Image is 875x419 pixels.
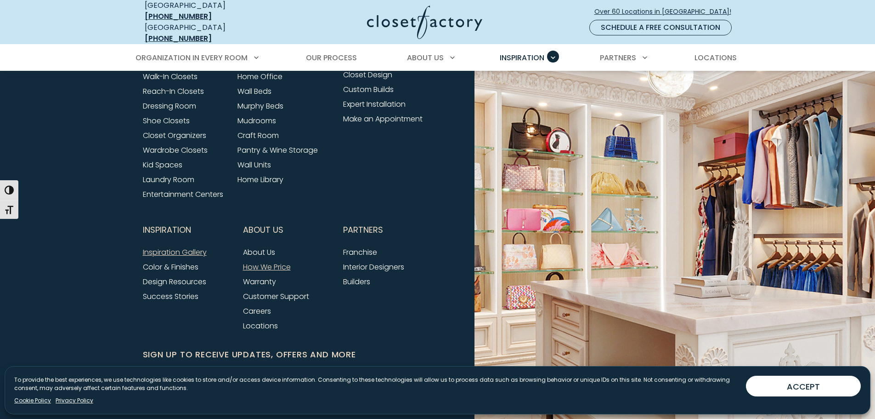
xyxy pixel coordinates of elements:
a: Color & Finishes [143,262,198,272]
a: About Us [243,247,275,258]
button: Footer Subnav Button - Partners [343,218,432,241]
span: Inspiration [500,52,544,63]
a: Closet Design [343,69,392,80]
span: Locations [694,52,737,63]
a: Make an Appointment [343,114,423,124]
span: Over 60 Locations in [GEOGRAPHIC_DATA]! [594,7,739,17]
a: Kid Spaces [143,160,182,170]
a: Success Stories [143,291,198,302]
img: Closet Factory Logo [367,6,482,39]
a: Design Resources [143,276,206,287]
a: Inspiration Gallery [143,247,207,258]
h6: Sign Up to Receive Updates, Offers and More [143,348,432,361]
a: Home Office [237,71,282,82]
a: Shoe Closets [143,115,190,126]
a: [PHONE_NUMBER] [145,33,212,44]
a: [PHONE_NUMBER] [145,11,212,22]
a: Entertainment Centers [143,189,223,200]
a: How We Price [243,262,291,272]
span: Organization in Every Room [135,52,248,63]
a: Interior Designers [343,262,404,272]
a: Wall Units [237,160,271,170]
span: Inspiration [143,218,191,241]
a: Cookie Policy [14,396,51,405]
p: To provide the best experiences, we use technologies like cookies to store and/or access device i... [14,376,739,392]
a: Builders [343,276,370,287]
a: Warranty [243,276,276,287]
button: Footer Subnav Button - About Us [243,218,332,241]
a: Laundry Room [143,174,194,185]
span: About Us [407,52,444,63]
a: Privacy Policy [56,396,93,405]
a: Closet Organizers [143,130,206,141]
div: [GEOGRAPHIC_DATA] [145,22,278,44]
a: Craft Room [237,130,279,141]
a: Locations [243,321,278,331]
span: About Us [243,218,283,241]
a: Walk-In Closets [143,71,198,82]
span: Partners [600,52,636,63]
a: Customer Support [243,291,309,302]
a: Custom Builds [343,84,394,95]
a: Wardrobe Closets [143,145,208,155]
a: Dressing Room [143,101,196,111]
a: Over 60 Locations in [GEOGRAPHIC_DATA]! [594,4,739,20]
nav: Primary Menu [129,45,746,71]
a: Reach-In Closets [143,86,204,97]
a: Careers [243,306,271,316]
button: ACCEPT [746,376,861,396]
a: Home Library [237,174,283,185]
a: Schedule a Free Consultation [589,20,732,35]
a: Murphy Beds [237,101,283,111]
a: Pantry & Wine Storage [237,145,318,155]
a: Franchise [343,247,377,258]
span: Partners [343,218,383,241]
a: Mudrooms [237,115,276,126]
button: Footer Subnav Button - Inspiration [143,218,232,241]
span: Our Process [306,52,357,63]
a: Expert Installation [343,99,406,109]
a: Wall Beds [237,86,271,97]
